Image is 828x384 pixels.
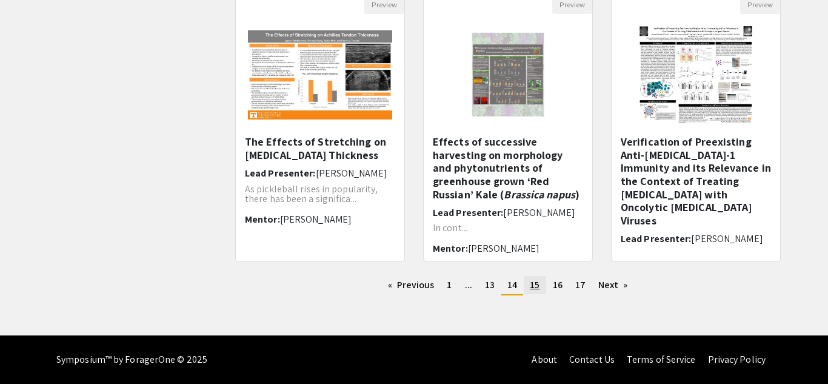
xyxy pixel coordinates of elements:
[235,276,781,295] ul: Pagination
[465,278,472,291] span: ...
[245,183,378,205] span: As pickleball rises in popularity, there has been a significa...
[316,167,387,180] span: [PERSON_NAME]
[458,14,558,135] img: <p class="ql-align-center"><strong style="color: black;">Effects of successive harvesting on morp...
[504,187,575,201] em: Brassica napus
[503,206,575,219] span: [PERSON_NAME]
[592,276,634,294] a: Next page
[621,233,771,244] h6: Lead Presenter:
[236,18,404,132] img: <p>The Effects of Stretching on Achilles Tendon Thickness</p>
[280,213,352,226] span: [PERSON_NAME]
[530,278,539,291] span: 15
[627,353,696,366] a: Terms of Service
[245,135,395,161] h5: The Effects of Stretching on [MEDICAL_DATA] Thickness
[245,167,395,179] h6: Lead Presenter:
[627,14,765,135] img: <p>Verification of Preexisting Anti-Herpes Simplex Virus-1 Immunity and its Relevance in the Cont...
[532,353,557,366] a: About
[553,278,563,291] span: 16
[382,276,441,294] a: Previous page
[56,335,207,384] div: Symposium™ by ForagerOne © 2025
[569,353,615,366] a: Contact Us
[507,278,517,291] span: 14
[447,278,452,291] span: 1
[433,135,583,201] h5: Effects of successive harvesting on morphology and phytonutrients of greenhouse grown ‘Red Russia...
[433,242,468,255] span: Mentor:
[433,223,583,233] p: In cont...
[575,278,586,291] span: 17
[621,135,771,227] h5: Verification of Preexisting Anti-[MEDICAL_DATA]-1 Immunity and its Relevance in the Context of Tr...
[433,207,583,218] h6: Lead Presenter:
[708,353,766,366] a: Privacy Policy
[691,232,763,245] span: [PERSON_NAME]
[468,242,539,255] span: [PERSON_NAME]
[485,278,495,291] span: 13
[245,213,280,226] span: Mentor:
[9,329,52,375] iframe: Chat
